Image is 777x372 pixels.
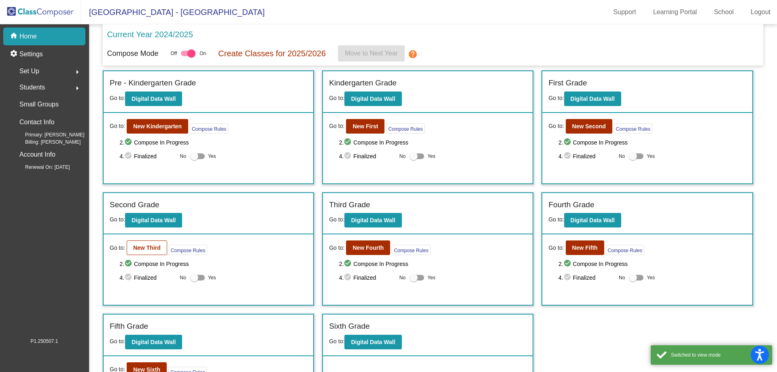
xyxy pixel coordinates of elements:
button: Digital Data Wall [344,335,401,349]
span: Go to: [110,244,125,252]
b: New Third [133,244,161,251]
span: No [180,274,186,281]
span: Go to: [329,122,344,130]
span: Go to: [548,122,564,130]
button: Compose Rules [392,245,430,255]
b: Digital Data Wall [351,96,395,102]
label: Fourth Grade [548,199,594,211]
span: Go to: [329,216,344,223]
span: Go to: [548,216,564,223]
span: No [180,153,186,160]
p: Contact Info [19,117,54,128]
button: Digital Data Wall [125,335,182,349]
b: Digital Data Wall [571,217,615,223]
span: 4. Finalized [339,151,395,161]
span: No [619,274,625,281]
button: Compose Rules [614,123,652,134]
span: Go to: [548,244,564,252]
span: Go to: [110,95,125,101]
mat-icon: check_circle [124,259,134,269]
span: Yes [208,151,216,161]
mat-icon: check_circle [344,273,353,283]
b: New Kindergarten [133,123,182,130]
mat-icon: check_circle [563,273,573,283]
mat-icon: help [408,49,418,59]
b: Digital Data Wall [132,339,176,345]
span: 2. Compose In Progress [558,138,746,147]
span: No [619,153,625,160]
mat-icon: home [10,32,19,41]
span: Primary: [PERSON_NAME] [12,131,85,138]
mat-icon: arrow_right [72,83,82,93]
b: Digital Data Wall [571,96,615,102]
label: Second Grade [110,199,159,211]
span: Go to: [110,122,125,130]
span: Billing: [PERSON_NAME] [12,138,81,146]
b: New Fourth [352,244,384,251]
label: Kindergarten Grade [329,77,397,89]
span: 4. Finalized [119,151,176,161]
span: 2. Compose In Progress [339,259,527,269]
b: Digital Data Wall [351,217,395,223]
button: Digital Data Wall [125,91,182,106]
button: New First [346,119,384,134]
button: Move to Next Year [338,45,405,62]
p: Create Classes for 2025/2026 [218,47,326,60]
label: First Grade [548,77,587,89]
span: 4. Finalized [558,273,615,283]
span: 2. Compose In Progress [339,138,527,147]
span: 2. Compose In Progress [558,259,746,269]
mat-icon: arrow_right [72,67,82,77]
button: New Fourth [346,240,390,255]
mat-icon: check_circle [344,138,353,147]
mat-icon: check_circle [344,151,353,161]
span: Set Up [19,66,39,77]
button: New Fifth [566,240,604,255]
span: 2. Compose In Progress [119,259,307,269]
mat-icon: check_circle [563,138,573,147]
span: Go to: [329,338,344,344]
label: Pre - Kindergarten Grade [110,77,196,89]
mat-icon: settings [10,49,19,59]
a: School [707,6,740,19]
span: Yes [647,273,655,283]
span: No [399,153,405,160]
span: Off [170,50,177,57]
label: Third Grade [329,199,370,211]
div: Switched to view mode [671,351,766,359]
button: New Third [127,240,167,255]
p: Account Info [19,149,55,160]
span: Go to: [548,95,564,101]
span: [GEOGRAPHIC_DATA] - [GEOGRAPHIC_DATA] [81,6,265,19]
span: Renewal On: [DATE] [12,164,70,171]
p: Home [19,32,37,41]
b: Digital Data Wall [351,339,395,345]
p: Small Groups [19,99,59,110]
button: Digital Data Wall [125,213,182,227]
span: 2. Compose In Progress [119,138,307,147]
b: Digital Data Wall [132,217,176,223]
span: 4. Finalized [558,151,615,161]
mat-icon: check_circle [124,138,134,147]
span: Yes [208,273,216,283]
span: No [399,274,405,281]
b: New First [352,123,378,130]
mat-icon: check_circle [124,273,134,283]
span: 4. Finalized [119,273,176,283]
button: Digital Data Wall [344,91,401,106]
span: Go to: [110,338,125,344]
mat-icon: check_circle [563,259,573,269]
span: Go to: [329,95,344,101]
b: Digital Data Wall [132,96,176,102]
mat-icon: check_circle [344,259,353,269]
span: Go to: [329,244,344,252]
p: Settings [19,49,43,59]
label: Sixth Grade [329,321,369,332]
a: Learning Portal [647,6,704,19]
span: Go to: [110,216,125,223]
button: New Second [566,119,612,134]
label: Fifth Grade [110,321,148,332]
span: Yes [427,151,435,161]
p: Compose Mode [107,48,158,59]
button: Compose Rules [169,245,207,255]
